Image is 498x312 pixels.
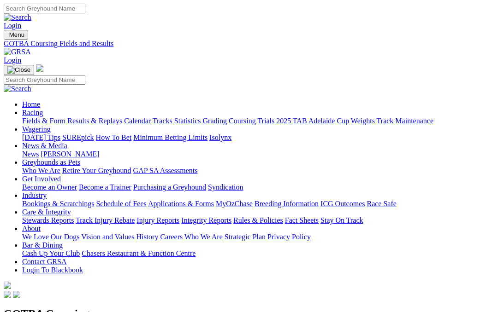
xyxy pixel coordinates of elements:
[4,13,31,22] img: Search
[257,117,274,125] a: Trials
[7,66,30,74] img: Close
[320,216,363,224] a: Stay On Track
[22,258,66,266] a: Contact GRSA
[153,117,172,125] a: Tracks
[13,291,20,298] img: twitter.svg
[148,200,214,208] a: Applications & Forms
[62,133,94,141] a: SUREpick
[124,117,151,125] a: Calendar
[22,183,77,191] a: Become an Owner
[225,233,266,241] a: Strategic Plan
[285,216,319,224] a: Fact Sheets
[22,200,494,208] div: Industry
[255,200,319,208] a: Breeding Information
[133,167,198,174] a: GAP SA Assessments
[22,100,40,108] a: Home
[22,167,494,175] div: Greyhounds as Pets
[22,266,83,274] a: Login To Blackbook
[351,117,375,125] a: Weights
[276,117,349,125] a: 2025 TAB Adelaide Cup
[22,233,79,241] a: We Love Our Dogs
[160,233,183,241] a: Careers
[181,216,231,224] a: Integrity Reports
[4,75,85,85] input: Search
[22,150,39,158] a: News
[22,167,60,174] a: Who We Are
[22,249,494,258] div: Bar & Dining
[4,22,21,29] a: Login
[22,133,60,141] a: [DATE] Tips
[209,133,231,141] a: Isolynx
[22,150,494,158] div: News & Media
[22,142,67,150] a: News & Media
[367,200,396,208] a: Race Safe
[4,85,31,93] img: Search
[133,133,207,141] a: Minimum Betting Limits
[9,31,24,38] span: Menu
[233,216,283,224] a: Rules & Policies
[4,30,28,40] button: Toggle navigation
[216,200,253,208] a: MyOzChase
[133,183,206,191] a: Purchasing a Greyhound
[4,56,21,64] a: Login
[79,183,131,191] a: Become a Trainer
[4,65,34,75] button: Toggle navigation
[67,117,122,125] a: Results & Replays
[22,117,494,125] div: Racing
[4,40,494,48] a: GOTBA Coursing Fields and Results
[174,117,201,125] a: Statistics
[203,117,227,125] a: Grading
[82,249,196,257] a: Chasers Restaurant & Function Centre
[22,125,51,133] a: Wagering
[22,158,80,166] a: Greyhounds as Pets
[267,233,311,241] a: Privacy Policy
[136,216,179,224] a: Injury Reports
[4,48,31,56] img: GRSA
[229,117,256,125] a: Coursing
[4,282,11,289] img: logo-grsa-white.png
[22,233,494,241] div: About
[22,241,63,249] a: Bar & Dining
[22,216,74,224] a: Stewards Reports
[62,167,131,174] a: Retire Your Greyhound
[22,216,494,225] div: Care & Integrity
[22,183,494,191] div: Get Involved
[96,133,132,141] a: How To Bet
[22,208,71,216] a: Care & Integrity
[208,183,243,191] a: Syndication
[96,200,146,208] a: Schedule of Fees
[22,133,494,142] div: Wagering
[36,64,43,72] img: logo-grsa-white.png
[41,150,99,158] a: [PERSON_NAME]
[4,4,85,13] input: Search
[22,109,43,116] a: Racing
[136,233,158,241] a: History
[81,233,134,241] a: Vision and Values
[22,175,61,183] a: Get Involved
[184,233,223,241] a: Who We Are
[4,291,11,298] img: facebook.svg
[76,216,135,224] a: Track Injury Rebate
[22,200,94,208] a: Bookings & Scratchings
[22,225,41,232] a: About
[22,117,65,125] a: Fields & Form
[22,191,47,199] a: Industry
[22,249,80,257] a: Cash Up Your Club
[377,117,433,125] a: Track Maintenance
[320,200,365,208] a: ICG Outcomes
